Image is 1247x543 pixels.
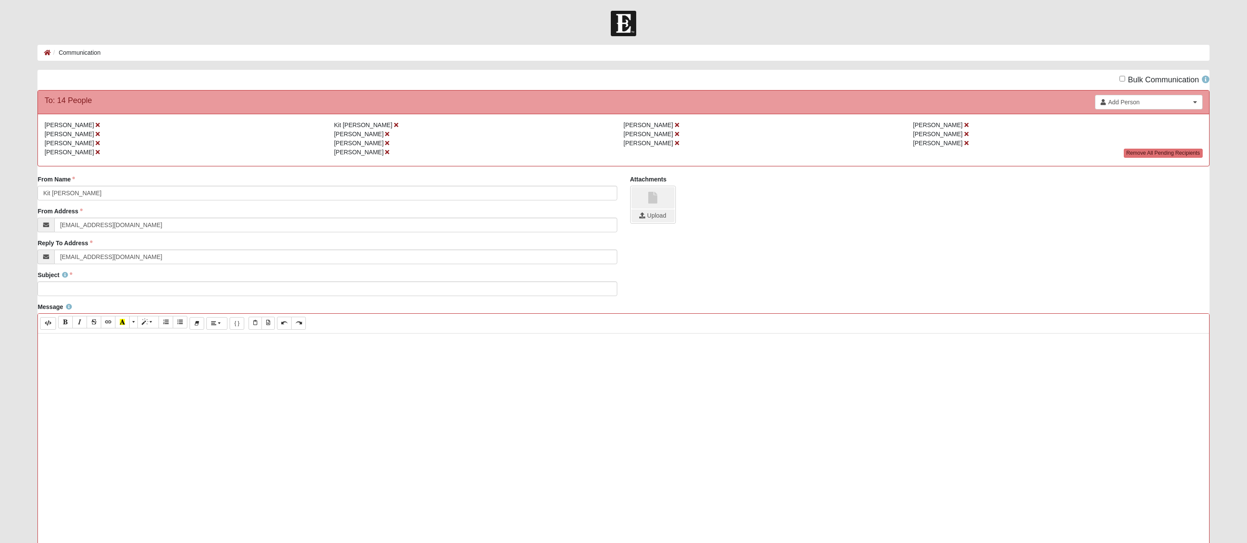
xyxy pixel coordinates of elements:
span: [PERSON_NAME] [913,131,963,137]
a: Remove All Pending Recipients [1124,149,1203,158]
button: Code Editor [40,317,56,330]
button: Paragraph [206,317,227,330]
span: [PERSON_NAME] [44,131,94,137]
li: Communication [51,48,100,57]
span: [PERSON_NAME] [44,122,94,128]
button: Italic (⌘+I) [72,316,87,328]
span: [PERSON_NAME] [44,149,94,156]
button: More Color [129,316,138,328]
span: [PERSON_NAME] [334,149,383,156]
button: Recent Color [115,316,130,328]
span: [PERSON_NAME] [624,122,673,128]
label: Attachments [630,175,667,184]
button: Redo (⌘+⇧+Z) [291,317,306,329]
button: Undo (⌘+Z) [277,317,292,329]
button: Merge Field [230,317,244,330]
span: Add Person [1108,98,1191,106]
button: Paste from Word [261,317,275,329]
a: Add Person Clear selection [1095,95,1203,109]
span: Kit [PERSON_NAME] [334,122,392,128]
span: [PERSON_NAME] [44,140,94,147]
span: [PERSON_NAME] [624,140,673,147]
label: Subject [37,271,72,279]
input: Bulk Communication [1120,76,1125,81]
button: Style [137,316,159,328]
button: Ordered list (⌘+⇧+NUM8) [159,316,173,328]
label: From Address [37,207,82,215]
button: Remove Font Style (⌘+\) [190,317,204,330]
span: [PERSON_NAME] [913,122,963,128]
label: From Name [37,175,75,184]
span: Bulk Communication [1128,75,1199,84]
label: Reply To Address [37,239,92,247]
span: [PERSON_NAME] [624,131,673,137]
span: [PERSON_NAME] [334,140,383,147]
label: Message [37,303,72,311]
img: Church of Eleven22 Logo [611,11,636,36]
button: Link (⌘+K) [101,316,115,328]
button: Unordered list (⌘+⇧+NUM7) [173,316,187,328]
span: [PERSON_NAME] [334,131,383,137]
button: Paste Text [249,317,262,329]
div: To: 14 People [44,95,92,106]
span: [PERSON_NAME] [913,140,963,147]
button: Bold (⌘+B) [58,316,73,328]
button: Strikethrough (⌘+⇧+S) [87,316,101,328]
